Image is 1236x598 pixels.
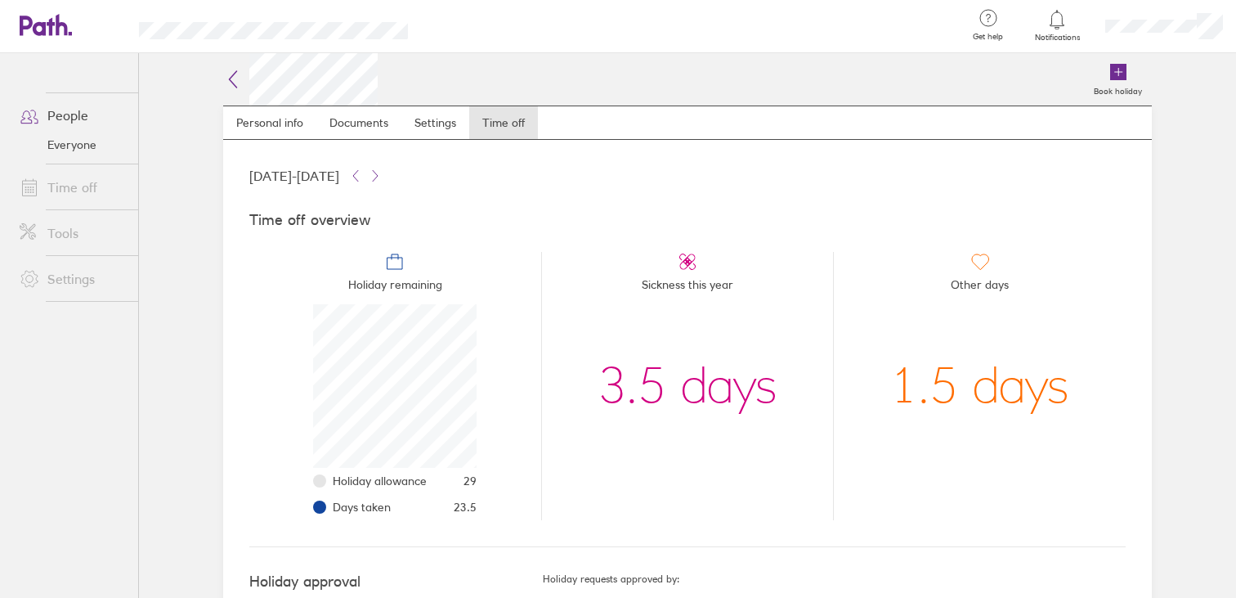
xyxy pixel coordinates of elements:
[401,106,469,139] a: Settings
[7,99,138,132] a: People
[7,217,138,250] a: Tools
[961,32,1014,42] span: Get help
[1031,8,1084,43] a: Notifications
[951,272,1009,304] span: Other days
[1084,82,1152,97] label: Book holiday
[348,272,442,304] span: Holiday remaining
[642,272,733,304] span: Sickness this year
[316,106,401,139] a: Documents
[454,501,477,514] span: 23.5
[1031,33,1084,43] span: Notifications
[1084,53,1152,106] a: Book holiday
[598,304,777,468] div: 3.5 days
[249,212,1126,229] h4: Time off overview
[463,474,477,488] span: 29
[249,573,543,591] h4: Holiday approval
[333,474,427,488] span: Holiday allowance
[543,573,1126,585] h5: Holiday requests approved by:
[7,263,138,295] a: Settings
[223,106,316,139] a: Personal info
[469,106,538,139] a: Time off
[7,171,138,204] a: Time off
[333,501,391,514] span: Days taken
[7,132,138,158] a: Everyone
[249,169,339,183] span: [DATE] - [DATE]
[890,304,1069,468] div: 1.5 days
